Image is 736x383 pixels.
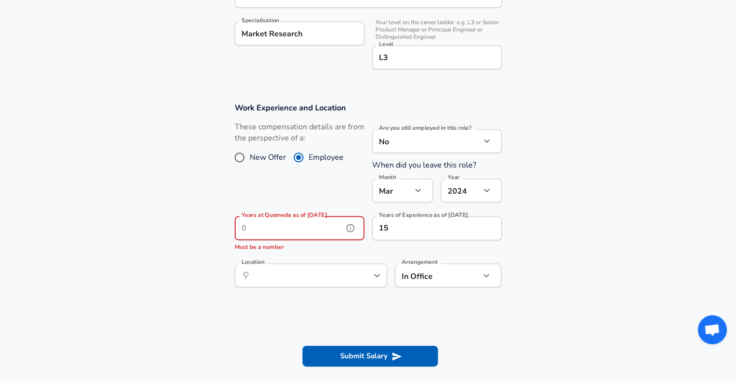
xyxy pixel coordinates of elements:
label: Years at Quomeda as of [DATE] [241,212,327,218]
label: Location [241,259,264,265]
div: Open chat [698,315,727,344]
span: New Offer [250,152,286,163]
input: L3 [376,50,497,65]
input: 7 [372,216,481,240]
label: Are you still employed in this role? [379,125,471,131]
label: Years of Experience as of [DATE] [379,212,468,218]
label: Year [448,174,460,180]
label: These compensation details are from the perspective of a: [235,122,364,144]
label: When did you leave this role? [372,160,476,170]
span: Must be a number [235,243,284,251]
label: Specialisation [241,17,279,23]
input: 0 [235,216,343,240]
h3: Work Experience and Location [235,102,502,113]
div: 2024 [441,179,481,202]
div: Mar [372,179,412,202]
div: In Office [395,263,466,287]
button: help [343,221,358,235]
input: Specialisation [235,22,364,46]
button: Open [370,269,384,282]
label: Level [379,41,393,47]
label: Arrangement [402,259,437,265]
label: Month [379,174,396,180]
span: Your level on the career ladder. e.g. L3 or Senior Product Manager or Principal Engineer or Disti... [372,19,502,41]
div: No [372,129,481,153]
span: Employee [309,152,344,163]
button: Submit Salary [302,346,438,366]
